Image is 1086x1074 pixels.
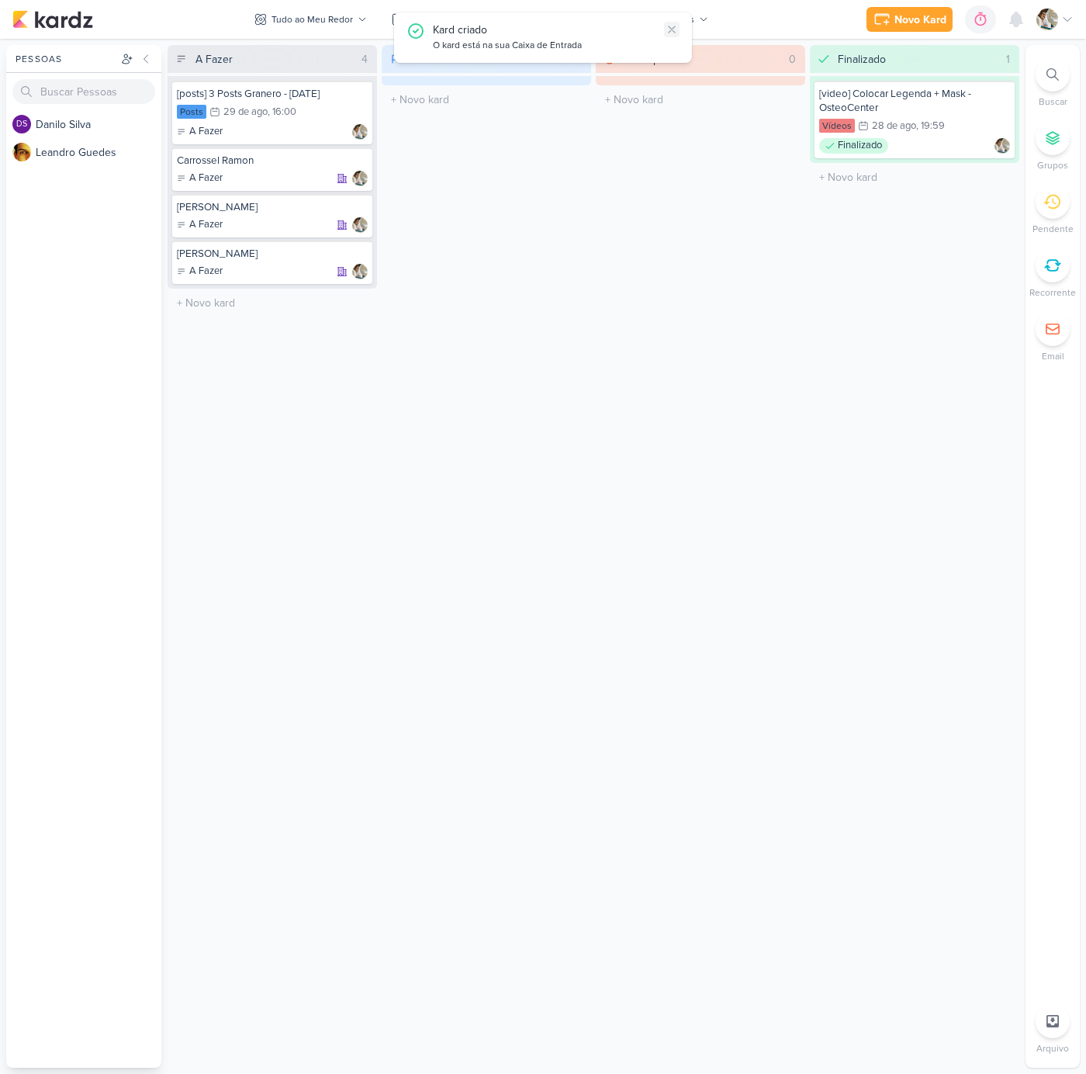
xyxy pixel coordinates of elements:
[352,217,368,233] div: Responsável: Raphael Simas
[872,121,916,131] div: 28 de ago
[599,88,802,111] input: + Novo kard
[894,12,946,28] div: Novo Kard
[838,138,882,154] p: Finalizado
[433,22,661,38] div: Kard criado
[12,143,31,161] img: Leandro Guedes
[352,171,368,186] div: Responsável: Raphael Simas
[189,264,223,279] p: A Fazer
[12,52,118,66] div: Pessoas
[12,79,155,104] input: Buscar Pessoas
[177,217,223,233] div: A Fazer
[36,116,161,133] div: D a n i l o S i l v a
[12,115,31,133] div: Danilo Silva
[352,264,368,279] img: Raphael Simas
[433,38,661,54] div: O kard está na sua Caixa de Entrada
[36,144,161,161] div: L e a n d r o G u e d e s
[195,51,233,68] div: A Fazer
[189,171,223,186] p: A Fazer
[994,138,1010,154] img: Raphael Simas
[352,171,368,186] img: Raphael Simas
[813,166,1016,189] input: + Novo kard
[838,51,886,68] div: Finalizado
[1032,222,1074,236] p: Pendente
[1036,1041,1069,1055] p: Arquivo
[994,138,1010,154] div: Responsável: Raphael Simas
[177,154,368,168] div: Carrossel Ramon
[1000,51,1016,68] div: 1
[1036,9,1058,30] img: Raphael Simas
[916,121,945,131] div: , 19:59
[223,107,268,117] div: 29 de ago
[268,107,296,117] div: , 16:00
[1042,349,1064,363] p: Email
[177,247,368,261] div: Antoni Vídeo
[177,264,223,279] div: A Fazer
[352,264,368,279] div: Responsável: Raphael Simas
[189,124,223,140] p: A Fazer
[385,88,588,111] input: + Novo kard
[783,51,802,68] div: 0
[171,292,374,314] input: + Novo kard
[819,138,888,154] div: Finalizado
[866,7,953,32] button: Novo Kard
[352,124,368,140] div: Responsável: Raphael Simas
[352,124,368,140] img: Raphael Simas
[189,217,223,233] p: A Fazer
[819,87,1010,115] div: [video] Colocar Legenda + Mask - OsteoCenter
[1039,95,1067,109] p: Buscar
[355,51,374,68] div: 4
[819,119,855,133] div: Vídeos
[12,10,93,29] img: kardz.app
[1025,57,1080,109] li: Ctrl + F
[177,87,368,101] div: [posts] 3 Posts Granero - Setembro 2025
[177,105,206,119] div: Posts
[16,120,27,129] p: DS
[352,217,368,233] img: Raphael Simas
[177,200,368,214] div: Antoni Olhos Maria
[177,171,223,186] div: A Fazer
[1037,158,1068,172] p: Grupos
[177,124,223,140] div: A Fazer
[1029,286,1076,300] p: Recorrente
